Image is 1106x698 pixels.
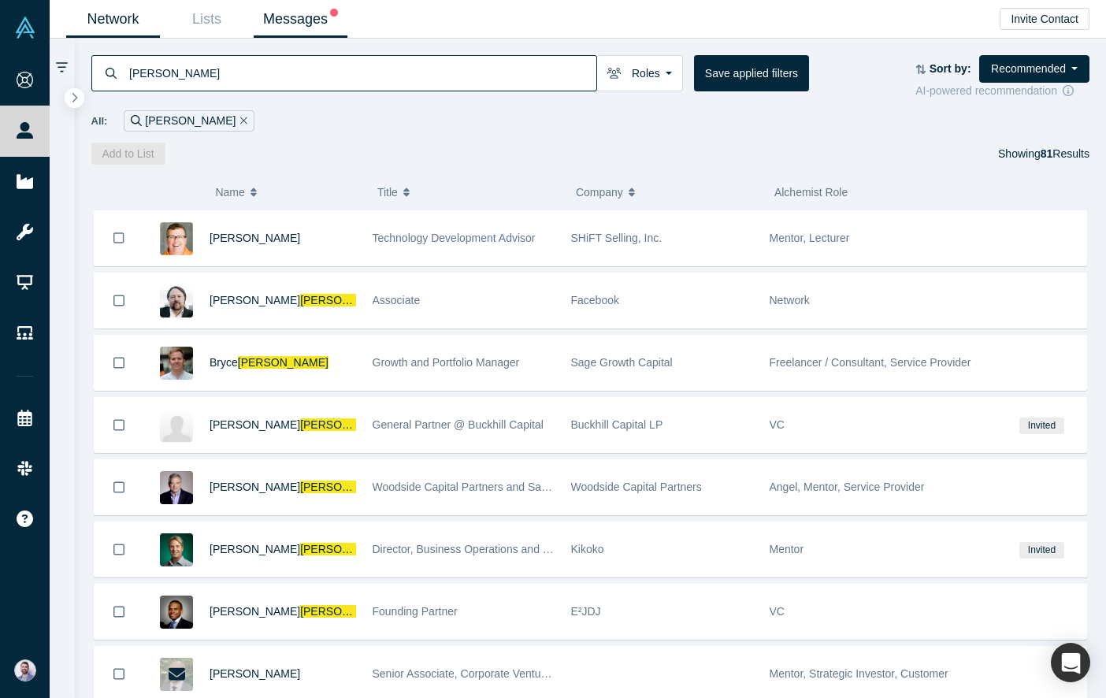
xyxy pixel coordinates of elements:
button: Bookmark [95,585,143,639]
span: [PERSON_NAME] [210,543,300,555]
span: Woodside Capital Partners [571,481,702,493]
span: Kikoko [571,543,604,555]
button: Bookmark [95,522,143,577]
span: [PERSON_NAME] [210,294,300,306]
img: Bryce Jones's Profile Image [160,347,193,380]
span: Buckhill Capital LP [571,418,663,431]
img: Sam Jadali's Account [14,659,36,681]
span: [PERSON_NAME] [300,418,391,431]
button: Bookmark [95,460,143,514]
button: Save applied filters [694,55,809,91]
button: Add to List [91,143,165,165]
button: Roles [596,55,683,91]
a: Network [66,1,160,38]
button: Bookmark [95,398,143,452]
span: Founding Partner [373,605,458,618]
div: AI-powered recommendation [915,83,1089,99]
span: Results [1041,147,1089,160]
strong: Sort by: [930,62,971,75]
div: Showing [998,143,1089,165]
button: Recommended [979,55,1089,83]
span: [PERSON_NAME] [300,294,391,306]
span: Name [215,176,244,209]
strong: 81 [1041,147,1053,160]
span: General Partner @ Buckhill Capital [373,418,544,431]
img: Corey Jones's Profile Image [160,596,193,629]
span: [PERSON_NAME] [300,543,391,555]
span: Sage Growth Capital [571,356,673,369]
a: [PERSON_NAME][PERSON_NAME] [210,294,391,306]
span: Company [576,176,623,209]
span: Director, Business Operations and Strategy [373,543,584,555]
span: Growth and Portfolio Manager [373,356,520,369]
button: Title [377,176,559,209]
a: [PERSON_NAME][PERSON_NAME] [210,605,391,618]
span: E²JDJ [571,605,601,618]
span: Angel, Mentor, Service Provider [770,481,925,493]
button: Company [576,176,758,209]
span: Invited [1019,418,1063,434]
button: Invite Contact [1000,8,1089,30]
a: Bryce[PERSON_NAME] [210,356,328,369]
div: [PERSON_NAME] [124,110,254,132]
button: Bookmark [95,336,143,390]
span: All: [91,113,108,129]
span: Facebook [571,294,619,306]
span: Invited [1019,542,1063,559]
span: [PERSON_NAME] [210,481,300,493]
span: Title [377,176,398,209]
span: VC [770,605,785,618]
span: Bryce [210,356,238,369]
button: Remove Filter [236,112,247,130]
span: Network [770,294,810,306]
img: Alchemist Vault Logo [14,17,36,39]
button: Bookmark [95,210,143,265]
img: Henrik Jones's Profile Image [160,409,193,442]
span: Freelancer / Consultant, Service Provider [770,356,971,369]
button: Bookmark [95,273,143,328]
span: Senior Associate, Corporate Venture Capital and Incubation [373,667,664,680]
a: [PERSON_NAME] [210,667,300,680]
a: Lists [160,1,254,38]
a: [PERSON_NAME][PERSON_NAME] [210,418,391,431]
a: [PERSON_NAME] [210,232,300,244]
img: Greg Jones's Profile Image [160,533,193,566]
a: Messages [254,1,347,38]
span: SHiFT Selling, Inc. [571,232,662,244]
span: Associate [373,294,421,306]
span: VC [770,418,785,431]
span: Woodside Capital Partners and Sand Hill Angels [373,481,608,493]
input: Search by name, title, company, summary, expertise, investment criteria or topics of focus [128,54,596,91]
span: Mentor, Strategic Investor, Customer [770,667,948,680]
a: [PERSON_NAME][PERSON_NAME] [210,543,391,555]
span: Technology Development Advisor [373,232,536,244]
img: Craig Elias's Profile Image [160,222,193,255]
span: [PERSON_NAME] [300,481,391,493]
span: Mentor, Lecturer [770,232,850,244]
span: [PERSON_NAME] [300,605,391,618]
span: [PERSON_NAME] [210,605,300,618]
img: George Jones's Profile Image [160,471,193,504]
img: Reese Jones's Profile Image [160,284,193,317]
button: Name [215,176,361,209]
span: [PERSON_NAME] [238,356,328,369]
a: [PERSON_NAME][PERSON_NAME] [210,481,391,493]
span: Alchemist Role [774,186,848,199]
span: [PERSON_NAME] [210,418,300,431]
span: Mentor [770,543,804,555]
